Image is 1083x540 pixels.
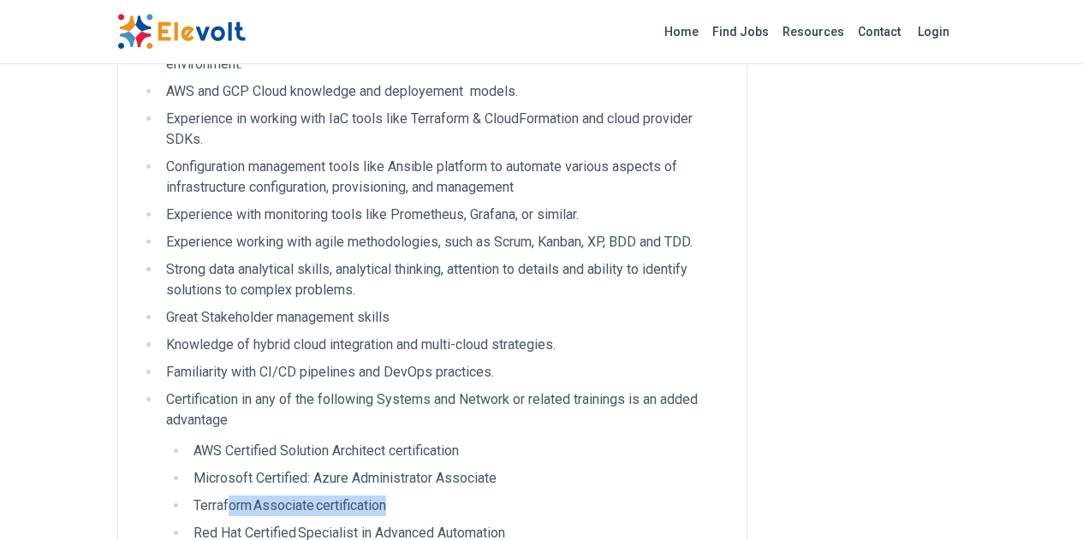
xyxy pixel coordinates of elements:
li: Experience in working with IaC tools like Terraform & CloudFormation and cloud provider SDKs. [161,109,726,150]
a: Find Jobs [705,18,776,45]
li: Familiarity with CI/CD pipelines and DevOps practices. [161,362,726,383]
li: Terraform Associate certification [188,495,726,516]
img: Elevolt [117,14,246,50]
li: Experience with monitoring tools like Prometheus, Grafana, or similar. [161,205,726,225]
a: Contact [851,18,907,45]
a: Resources [776,18,851,45]
li: Great Stakeholder management skills [161,307,726,328]
li: Knowledge of hybrid cloud integration and multi-cloud strategies. [161,335,726,355]
li: AWS Certified Solution Architect certification [188,441,726,461]
li: AWS and GCP Cloud knowledge and deployement models. [161,81,726,102]
iframe: Chat Widget [997,458,1083,540]
a: Home [658,18,705,45]
li: Configuration management tools like Ansible platform to automate various aspects of infrastructur... [161,157,726,198]
a: Login [907,15,960,49]
li: Microsoft Certified: Azure Administrator Associate [188,468,726,489]
li: Strong data analytical skills, analytical thinking, attention to details and ability to identify ... [161,259,726,300]
li: Experience working with agile methodologies, such as Scrum, Kanban, XP, BDD and TDD. [161,232,726,252]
